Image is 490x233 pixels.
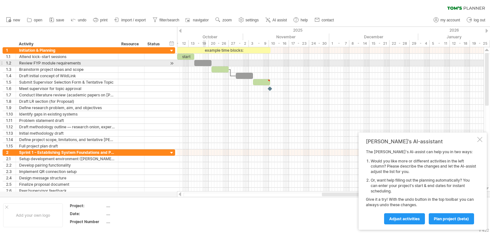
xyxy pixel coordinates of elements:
[6,105,16,111] div: 1.9
[19,188,115,194] div: Peer/supervisor feedback
[4,16,22,24] a: new
[106,211,160,216] div: ....
[19,143,115,149] div: Full project plan draft
[441,18,460,22] span: my account
[19,41,115,47] div: Activity
[229,40,249,47] div: 27 - 2
[6,86,16,92] div: 1.6
[366,149,476,224] div: The [PERSON_NAME]'s AI-assist can help you in two ways: Give it a try! With the undo button in th...
[70,203,105,208] div: Project:
[389,216,420,221] span: Adjust activities
[69,16,88,24] a: undo
[106,219,160,224] div: ....
[243,34,329,40] div: November 2025
[6,137,16,143] div: 1.14
[19,169,115,175] div: Implement QR connection setup
[269,40,289,47] div: 10 - 16
[177,47,271,53] div: example time blocks:
[301,18,308,22] span: help
[430,40,450,47] div: 5 - 11
[121,41,141,47] div: Resource
[432,16,462,24] a: my account
[19,60,115,66] div: Review FYP module requirements
[237,16,261,24] a: settings
[390,40,410,47] div: 22 - 28
[6,66,16,72] div: 1.3
[371,178,476,194] li: Or, want help filling out the planning automatically? You can enter your project's start & end da...
[292,16,310,24] a: help
[264,16,289,24] a: AI assist
[6,169,16,175] div: 2.3
[6,92,16,98] div: 1.7
[6,79,16,85] div: 1.5
[19,130,115,136] div: Initial methodology draft
[19,98,115,104] div: Draft LR section (for Proposal)
[19,181,115,187] div: Finalize proposal document
[19,54,115,60] div: Attend kick-start sessions
[6,188,16,194] div: 2.6
[450,40,470,47] div: 12 - 18
[6,130,16,136] div: 1.13
[48,16,66,24] a: save
[313,16,336,24] a: contact
[222,18,232,22] span: zoom
[19,117,115,124] div: Problem statement draft
[6,124,16,130] div: 1.12
[189,40,209,47] div: 13 - 19
[19,137,115,143] div: Define project scope, limitations, and tentative [PERSON_NAME] chart
[329,34,418,40] div: December 2025
[322,18,334,22] span: contact
[160,18,179,22] span: filter/search
[474,18,485,22] span: log out
[410,40,430,47] div: 29 - 4
[34,18,42,22] span: open
[3,203,63,227] div: Add your own logo
[106,203,160,208] div: ....
[6,111,16,117] div: 1.10
[169,60,175,67] div: scroll to activity
[209,40,229,47] div: 20 - 26
[19,86,115,92] div: Meet supervisor for topic approval
[13,18,20,22] span: new
[349,40,369,47] div: 8 - 14
[121,18,146,22] span: import / export
[19,79,115,85] div: Submit Supervisor Selection Form & Tentative Topic
[168,40,189,47] div: 6 - 12
[6,156,16,162] div: 2.1
[289,40,309,47] div: 17 - 23
[272,18,287,22] span: AI assist
[309,40,329,47] div: 24 - 30
[177,54,194,60] div: start
[151,16,181,24] a: filter/search
[193,18,209,22] span: navigator
[329,40,349,47] div: 1 - 7
[19,47,115,53] div: Initiation & Planning
[19,175,115,181] div: Design message structure
[6,98,16,104] div: 1.8
[70,219,105,224] div: Project Number
[6,117,16,124] div: 1.11
[246,18,259,22] span: settings
[25,16,44,24] a: open
[366,138,476,145] div: [PERSON_NAME]'s AI-assistant
[92,16,109,24] a: print
[19,73,115,79] div: Draft initial concept of WildLink
[19,149,115,155] div: Sprint 1 – Establishing System Foundations and Proposal Finalization
[19,124,115,130] div: Draft methodology outline — research onion, experimental setup, evaluation metrics
[19,66,115,72] div: Brainstorm project ideas and scope
[371,159,476,175] li: Would you like more or different activities in the left column? Please describe the changes and l...
[434,216,469,221] span: plan project (beta)
[184,16,211,24] a: navigator
[6,175,16,181] div: 2.4
[6,47,16,53] div: 1
[6,73,16,79] div: 1.4
[369,40,390,47] div: 15 - 21
[78,18,86,22] span: undo
[6,162,16,168] div: 2.2
[19,111,115,117] div: Identify gaps in existing systems
[70,211,105,216] div: Date:
[249,40,269,47] div: 3 - 9
[429,213,474,224] a: plan project (beta)
[19,162,115,168] div: Develop pairing functionality
[384,213,425,224] a: Adjust activities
